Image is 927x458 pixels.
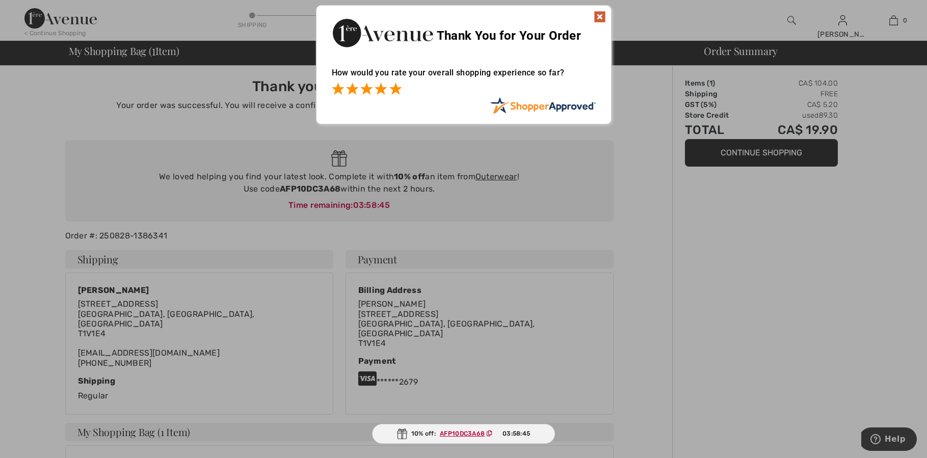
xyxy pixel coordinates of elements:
[502,429,530,438] span: 03:58:45
[440,430,485,437] ins: AFP10DC3A68
[332,16,434,50] img: Thank You for Your Order
[594,11,606,23] img: x
[23,7,44,16] span: Help
[372,424,555,444] div: 10% off:
[437,29,581,43] span: Thank You for Your Order
[332,58,596,97] div: How would you rate your overall shopping experience so far?
[397,428,407,439] img: Gift.svg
